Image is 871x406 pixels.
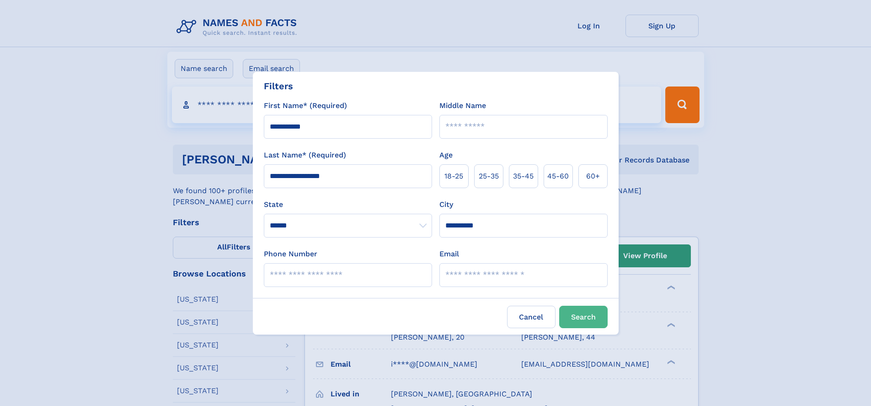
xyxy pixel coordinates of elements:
[439,100,486,111] label: Middle Name
[513,171,534,182] span: 35‑45
[444,171,463,182] span: 18‑25
[547,171,569,182] span: 45‑60
[439,249,459,260] label: Email
[264,249,317,260] label: Phone Number
[264,79,293,93] div: Filters
[264,100,347,111] label: First Name* (Required)
[439,150,453,161] label: Age
[479,171,499,182] span: 25‑35
[264,150,346,161] label: Last Name* (Required)
[439,199,453,210] label: City
[264,199,432,210] label: State
[586,171,600,182] span: 60+
[507,306,556,328] label: Cancel
[559,306,608,328] button: Search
